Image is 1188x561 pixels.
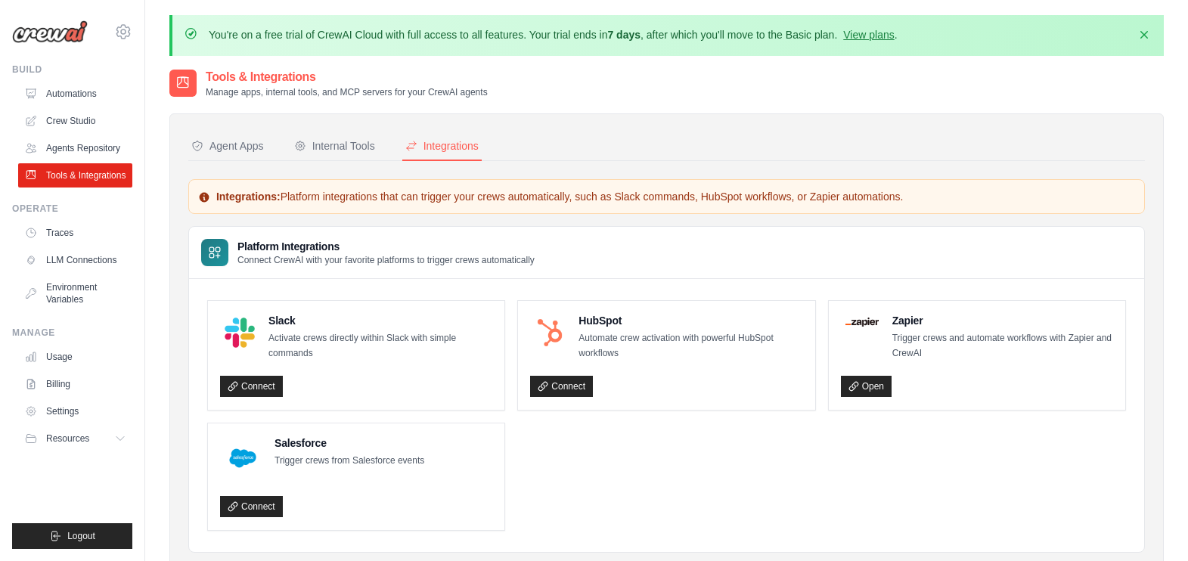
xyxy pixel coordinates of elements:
[46,432,89,445] span: Resources
[275,454,424,469] p: Trigger crews from Salesforce events
[843,29,894,41] a: View plans
[268,313,492,328] h4: Slack
[225,440,261,476] img: Salesforce Logo
[841,376,892,397] a: Open
[294,138,375,153] div: Internal Tools
[402,132,482,161] button: Integrations
[216,191,281,203] strong: Integrations:
[607,29,641,41] strong: 7 days
[220,496,283,517] a: Connect
[845,318,879,327] img: Zapier Logo
[198,189,1135,204] p: Platform integrations that can trigger your crews automatically, such as Slack commands, HubSpot ...
[578,313,802,328] h4: HubSpot
[12,20,88,43] img: Logo
[18,136,132,160] a: Agents Repository
[535,318,565,348] img: HubSpot Logo
[191,138,264,153] div: Agent Apps
[268,331,492,361] p: Activate crews directly within Slack with simple commands
[237,239,535,254] h3: Platform Integrations
[18,109,132,133] a: Crew Studio
[18,248,132,272] a: LLM Connections
[67,530,95,542] span: Logout
[578,331,802,361] p: Automate crew activation with powerful HubSpot workflows
[206,86,488,98] p: Manage apps, internal tools, and MCP servers for your CrewAI agents
[892,331,1113,361] p: Trigger crews and automate workflows with Zapier and CrewAI
[1112,488,1188,561] iframe: Chat Widget
[206,68,488,86] h2: Tools & Integrations
[18,372,132,396] a: Billing
[225,318,255,348] img: Slack Logo
[237,254,535,266] p: Connect CrewAI with your favorite platforms to trigger crews automatically
[188,132,267,161] button: Agent Apps
[18,345,132,369] a: Usage
[12,64,132,76] div: Build
[12,523,132,549] button: Logout
[892,313,1113,328] h4: Zapier
[18,399,132,423] a: Settings
[405,138,479,153] div: Integrations
[18,275,132,311] a: Environment Variables
[209,27,898,42] p: You're on a free trial of CrewAI Cloud with full access to all features. Your trial ends in , aft...
[18,426,132,451] button: Resources
[220,376,283,397] a: Connect
[12,203,132,215] div: Operate
[275,435,424,451] h4: Salesforce
[18,82,132,106] a: Automations
[18,163,132,188] a: Tools & Integrations
[530,376,593,397] a: Connect
[291,132,378,161] button: Internal Tools
[18,221,132,245] a: Traces
[12,327,132,339] div: Manage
